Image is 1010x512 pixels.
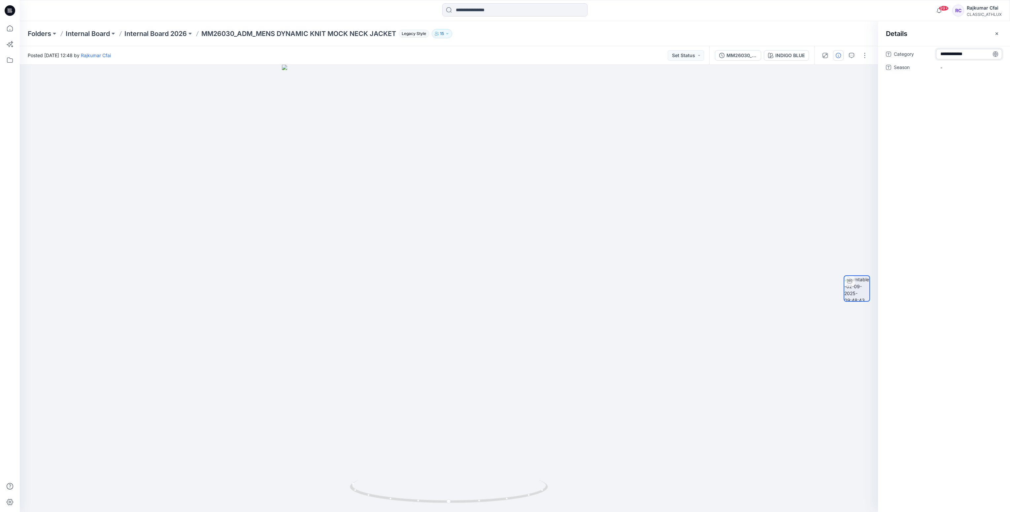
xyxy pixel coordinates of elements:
[432,29,452,38] button: 15
[775,52,805,59] div: INDIGO BLUE
[440,30,444,37] p: 15
[124,29,187,38] a: Internal Board 2026
[81,52,111,58] a: Rajkumar Cfai
[28,29,51,38] a: Folders
[952,5,964,17] div: RC
[886,30,907,38] h2: Details
[967,12,1002,17] div: CLASSIC_ATHLUX
[201,29,396,38] p: MM26030_ADM_MENS DYNAMIC KNIT MOCK NECK JACKET
[894,50,933,59] span: Category
[940,64,998,71] span: -
[894,63,933,73] span: Season
[844,276,869,301] img: turntable-02-09-2025-09:48:43
[66,29,110,38] a: Internal Board
[939,6,949,11] span: 99+
[833,50,844,61] button: Details
[715,50,761,61] button: MM26030_ADM_MENS DYNAMIC KNIT MOCK NECK JACKET
[967,4,1002,12] div: Rajkumar Cfai
[726,52,757,59] div: MM26030_ADM_MENS DYNAMIC KNIT MOCK NECK JACKET
[28,52,111,59] span: Posted [DATE] 12:48 by
[399,30,429,38] span: Legacy Style
[764,50,809,61] button: INDIGO BLUE
[396,29,429,38] button: Legacy Style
